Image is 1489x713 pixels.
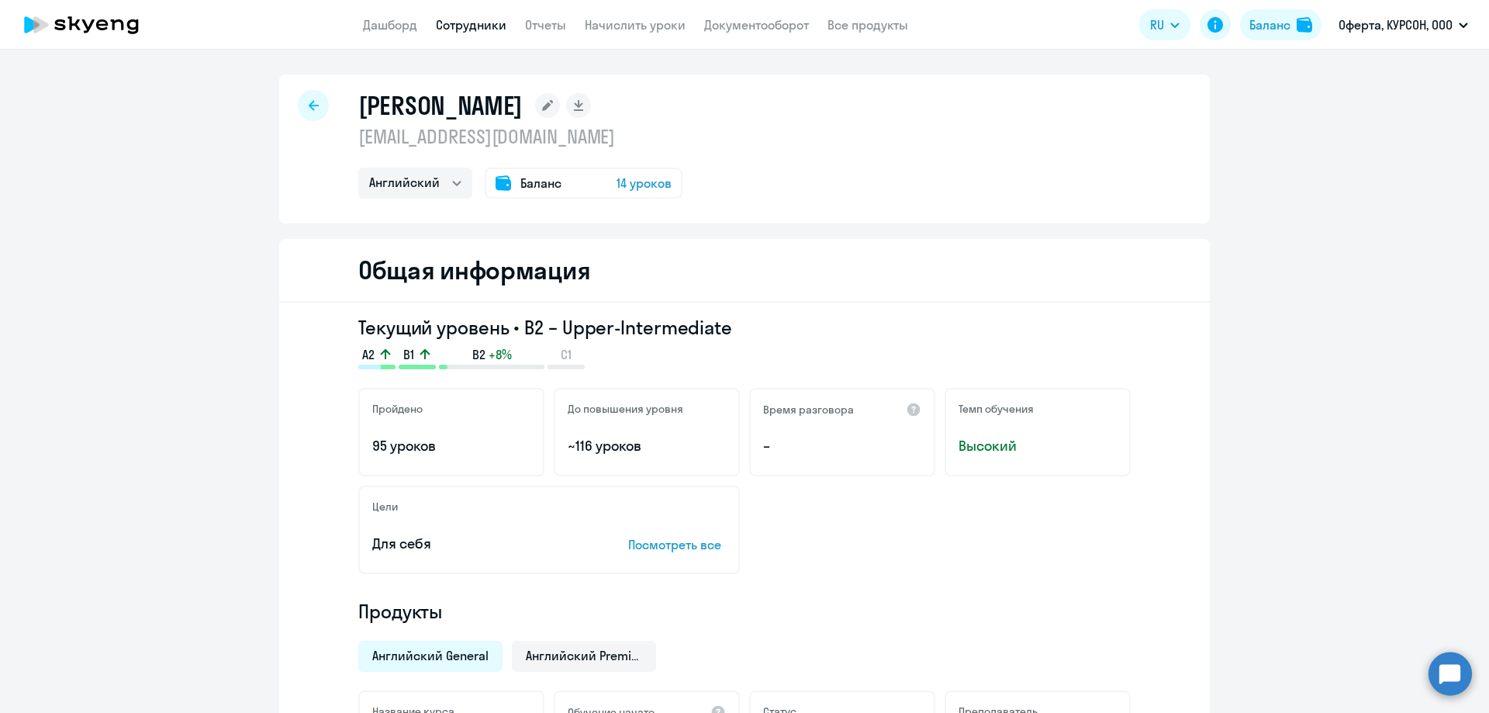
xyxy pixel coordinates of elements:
h1: [PERSON_NAME] [358,90,523,121]
span: RU [1150,16,1164,34]
button: Оферта, КУРСОН, ООО [1331,6,1476,43]
span: +8% [489,346,512,363]
span: 14 уроков [617,174,672,192]
h5: Цели [372,500,398,514]
h3: Текущий уровень • B2 – Upper-Intermediate [358,315,1131,340]
p: Оферта, КУРСОН, ООО [1339,16,1453,34]
span: Английский General [372,647,489,664]
a: Все продукты [827,17,908,33]
p: Для себя [372,534,580,554]
a: Отчеты [525,17,566,33]
h4: Продукты [358,599,1131,624]
p: ~116 уроков [568,436,726,456]
button: RU [1139,9,1190,40]
h5: Темп обучения [959,402,1034,416]
button: Балансbalance [1240,9,1321,40]
p: – [763,436,921,456]
div: Баланс [1249,16,1290,34]
h5: Пройдено [372,402,423,416]
span: B2 [472,346,485,363]
p: Посмотреть все [628,535,726,554]
img: balance [1297,17,1312,33]
span: B1 [403,346,414,363]
p: [EMAIL_ADDRESS][DOMAIN_NAME] [358,124,682,149]
h5: Время разговора [763,403,854,417]
span: Баланс [520,174,561,192]
span: A2 [362,346,375,363]
span: Английский Premium [526,647,642,664]
a: Дашборд [363,17,417,33]
h2: Общая информация [358,254,590,286]
a: Документооборот [704,17,809,33]
a: Сотрудники [436,17,506,33]
span: C1 [561,346,572,363]
span: Высокий [959,436,1117,456]
h5: До повышения уровня [568,402,683,416]
a: Начислить уроки [585,17,686,33]
p: 95 уроков [372,436,530,456]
